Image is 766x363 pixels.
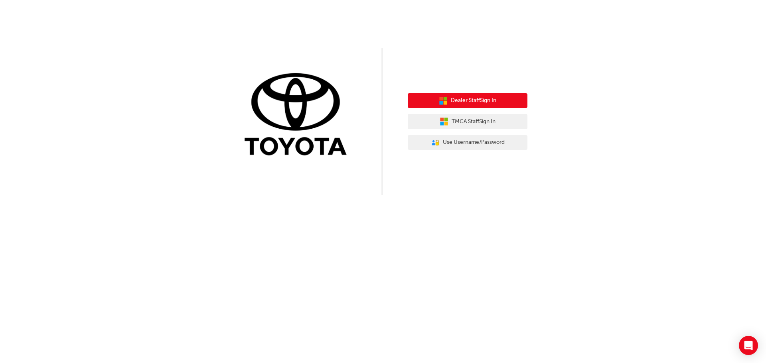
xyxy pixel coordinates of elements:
span: Dealer Staff Sign In [451,96,496,105]
button: Dealer StaffSign In [408,93,527,108]
img: Trak [239,71,358,159]
span: TMCA Staff Sign In [452,117,496,126]
div: Open Intercom Messenger [739,336,758,355]
span: Use Username/Password [443,138,505,147]
button: TMCA StaffSign In [408,114,527,129]
button: Use Username/Password [408,135,527,150]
